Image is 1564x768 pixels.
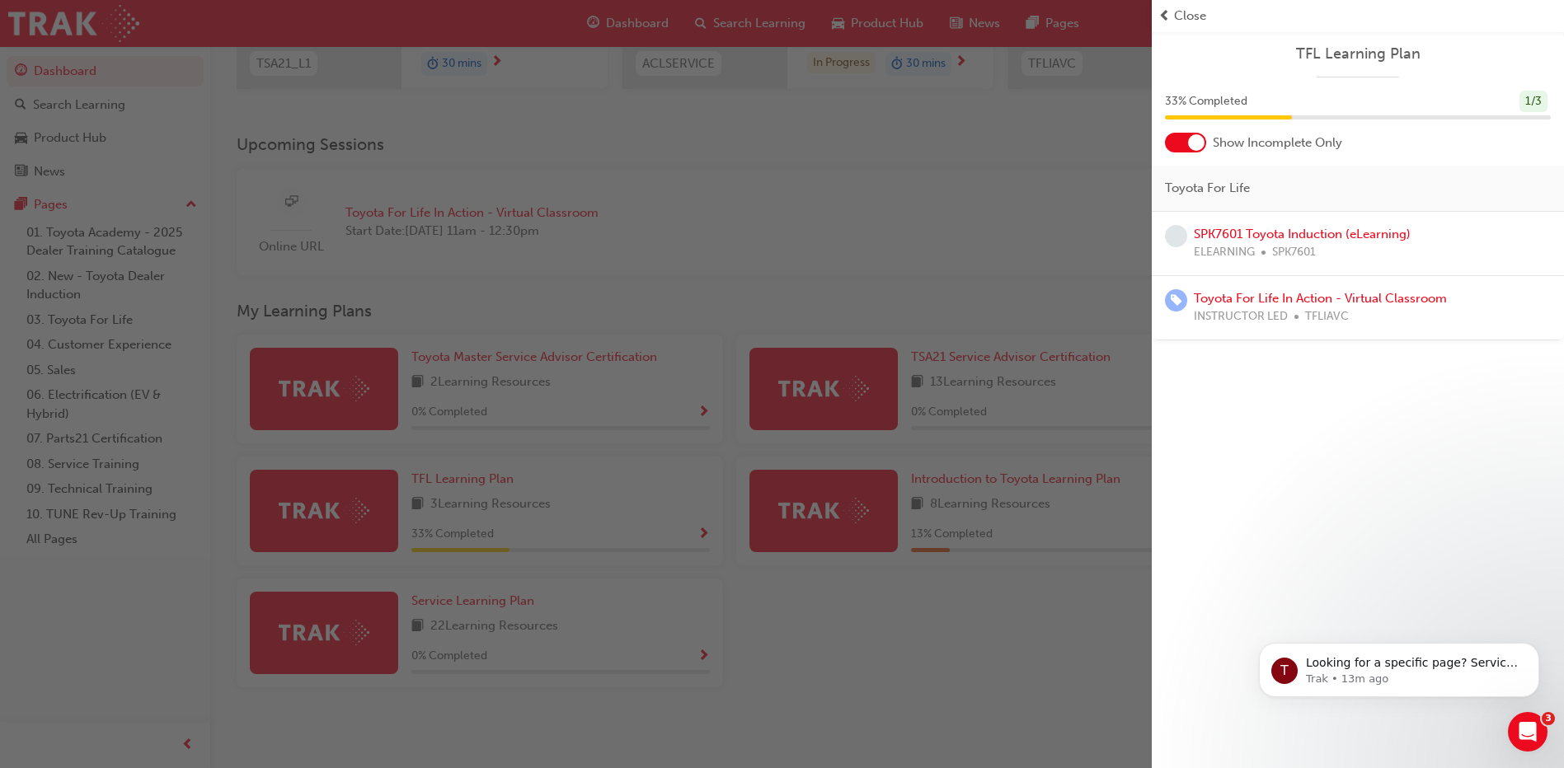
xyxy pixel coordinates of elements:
button: prev-iconClose [1158,7,1557,26]
iframe: Intercom live chat [1508,712,1548,752]
a: TFL Learning Plan [1165,44,1551,63]
span: Toyota For Life [1165,179,1250,198]
span: learningRecordVerb_NONE-icon [1165,225,1187,247]
span: 3 [1542,712,1555,725]
span: learningRecordVerb_ENROLL-icon [1165,289,1187,311]
span: Close [1174,7,1206,26]
div: 1 / 3 [1519,91,1548,113]
span: TFLIAVC [1305,307,1349,326]
span: Show Incomplete Only [1213,133,1342,152]
span: prev-icon [1158,7,1171,26]
span: SPK7601 [1272,243,1316,262]
a: Toyota For Life In Action - Virtual Classroom [1194,291,1447,306]
span: 33 % Completed [1165,92,1247,111]
span: ELEARNING [1194,243,1255,262]
a: SPK7601 Toyota Induction (eLearning) [1194,227,1411,241]
span: INSTRUCTOR LED [1194,307,1288,326]
iframe: Intercom notifications message [1234,608,1564,724]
